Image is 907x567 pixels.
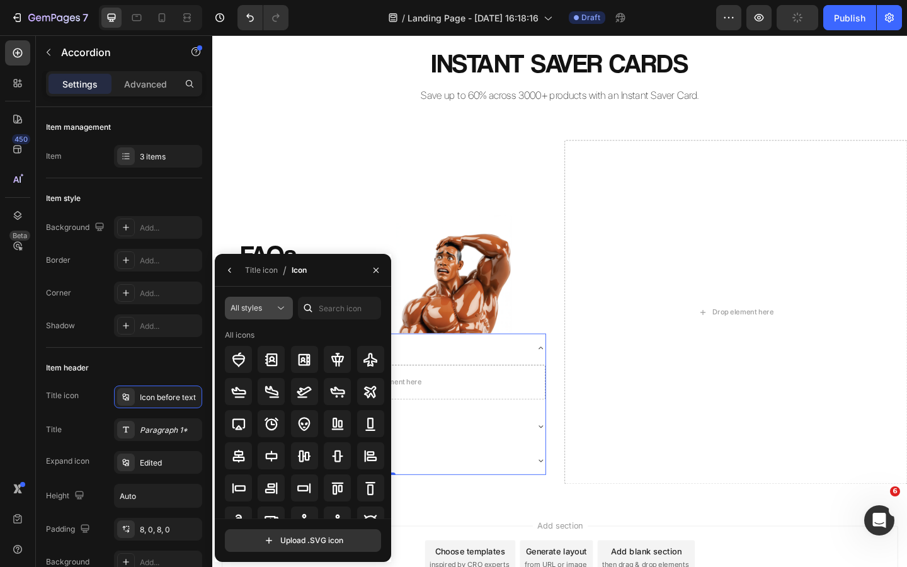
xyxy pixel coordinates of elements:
p: Advanced [124,77,167,91]
p: FAQs [30,220,152,258]
div: 8, 0, 8, 0 [140,524,199,535]
div: Rich Text Editor. Editing area: main [26,451,79,473]
div: Item management [46,122,111,133]
div: Drop element here [544,296,610,306]
span: All styles [231,303,262,312]
input: Search icon [298,297,381,319]
div: Add... [140,321,199,332]
div: Edited [140,457,199,469]
div: Paragraph 1* [140,425,199,436]
div: Publish [834,11,865,25]
div: Border [46,255,71,266]
div: Shadow [46,320,75,331]
span: Add section [348,527,408,540]
p: Accordion 3 [28,453,77,471]
p: Accordion 2 [28,416,77,434]
span: 6 [890,486,900,496]
span: / [402,11,405,25]
p: 7 [83,10,88,25]
input: Auto [115,484,202,507]
div: Padding [46,521,93,538]
p: Accordion [61,45,168,60]
p: WHAT IS AN INSTANT SAVER CARD? [28,331,175,350]
div: Add... [140,288,199,299]
div: Drop element here [161,372,227,382]
div: All icons [225,329,254,341]
div: Rich Text Editor. Editing area: main [26,329,177,352]
p: INSTANT SAVER CARDS [1,11,755,49]
div: Title [46,424,62,435]
div: Icon [292,265,307,276]
div: Add... [140,255,199,266]
p: Save up to 60% across 3000+ products with an Instant Saver Card. [1,58,755,72]
div: 3 items [140,151,199,163]
div: Accordion [26,307,68,318]
div: Upload .SVG icon [263,534,343,547]
div: Title icon [245,265,278,276]
div: Beta [9,231,30,241]
div: Icon before text [140,392,199,403]
div: Add... [140,222,199,234]
span: / [283,263,287,278]
button: All styles [225,297,293,319]
div: Rich Text Editor. Editing area: main [26,414,79,436]
div: Item header [46,362,89,374]
span: Draft [581,12,600,23]
img: gempages_567331744202621889-ca4b7b93-596b-4f33-8a35-867b949f8f09.svg [163,124,363,324]
div: Height [46,488,87,505]
div: Title icon [46,390,79,401]
button: Publish [823,5,876,30]
button: 7 [5,5,94,30]
div: Expand icon [46,455,89,467]
div: Item [46,151,62,162]
div: Background [46,219,107,236]
button: Upload .SVG icon [225,529,381,552]
iframe: Intercom live chat [864,505,894,535]
div: Undo/Redo [237,5,288,30]
div: Corner [46,287,71,299]
div: 450 [12,134,30,144]
p: Settings [62,77,98,91]
span: Landing Page - [DATE] 16:18:16 [408,11,539,25]
h2: Rich Text Editor. Editing area: main [29,219,153,259]
div: Item style [46,193,81,204]
iframe: Design area [212,35,907,567]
